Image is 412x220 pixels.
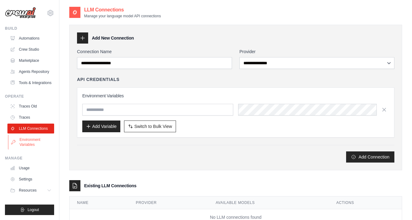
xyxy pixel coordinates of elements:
th: Provider [128,197,208,209]
a: Settings [7,174,54,184]
h4: API Credentials [77,76,119,82]
a: Traces [7,112,54,122]
a: Crew Studio [7,44,54,54]
img: Logo [5,7,36,19]
th: Actions [329,197,402,209]
button: Add Connection [346,151,394,163]
div: Operate [5,94,54,99]
h3: Existing LLM Connections [84,183,136,189]
a: Agents Repository [7,67,54,77]
a: Environment Variables [8,135,55,150]
h3: Environment Variables [82,93,389,99]
th: Name [70,197,128,209]
label: Provider [239,49,394,55]
a: Tools & Integrations [7,78,54,88]
h3: Add New Connection [92,35,134,41]
p: Manage your language model API connections [84,14,161,19]
a: LLM Connections [7,124,54,133]
button: Switch to Bulk View [124,121,176,132]
div: Build [5,26,54,31]
a: Marketplace [7,56,54,66]
th: Available Models [208,197,329,209]
h2: LLM Connections [84,6,161,14]
span: Switch to Bulk View [134,123,172,129]
button: Logout [5,205,54,215]
div: Manage [5,156,54,161]
button: Resources [7,185,54,195]
label: Connection Name [77,49,232,55]
span: Logout [28,207,39,212]
button: Add Variable [82,121,120,132]
a: Automations [7,33,54,43]
span: Resources [19,188,36,193]
a: Traces Old [7,101,54,111]
a: Usage [7,163,54,173]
